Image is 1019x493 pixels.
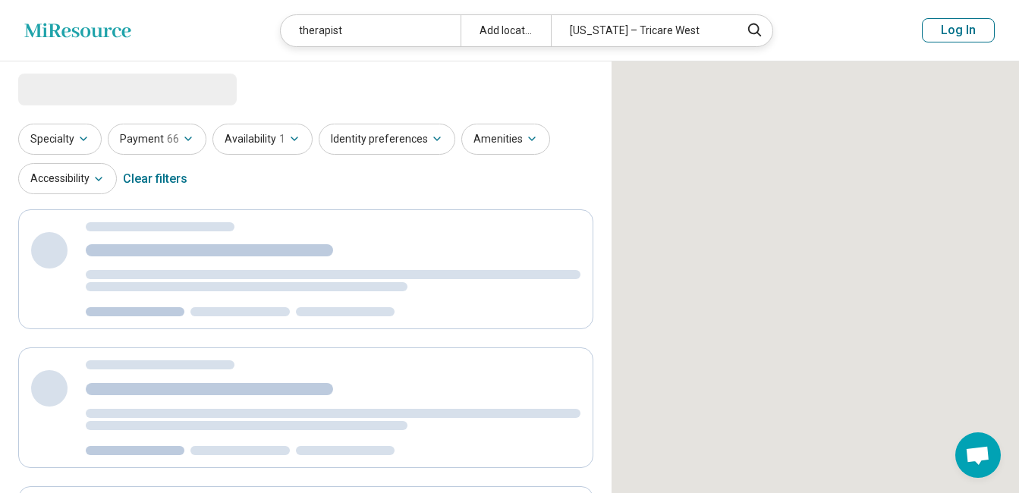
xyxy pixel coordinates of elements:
[551,15,731,46] div: [US_STATE] – Tricare West
[167,131,179,147] span: 66
[281,15,461,46] div: therapist
[461,15,551,46] div: Add location
[461,124,550,155] button: Amenities
[18,163,117,194] button: Accessibility
[955,432,1001,478] div: Open chat
[922,18,995,42] button: Log In
[123,161,187,197] div: Clear filters
[18,124,102,155] button: Specialty
[18,74,146,104] span: Loading...
[319,124,455,155] button: Identity preferences
[212,124,313,155] button: Availability1
[279,131,285,147] span: 1
[108,124,206,155] button: Payment66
